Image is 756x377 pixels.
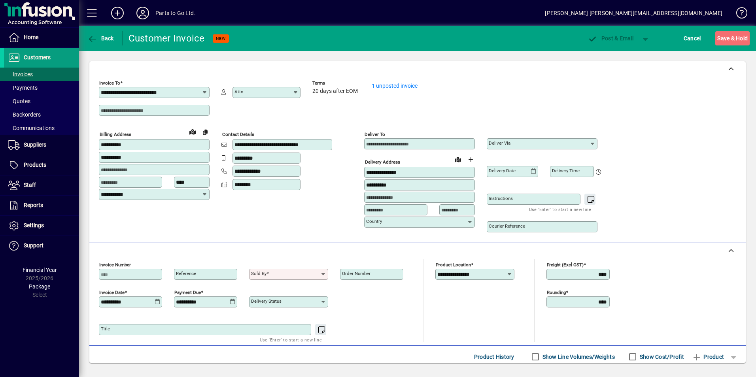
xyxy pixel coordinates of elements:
[436,262,471,268] mat-label: Product location
[8,85,38,91] span: Payments
[155,7,196,19] div: Parts to Go Ltd.
[29,283,50,290] span: Package
[312,88,358,94] span: 20 days after EOM
[4,121,79,135] a: Communications
[601,35,605,41] span: P
[216,36,226,41] span: NEW
[4,68,79,81] a: Invoices
[688,350,728,364] button: Product
[730,2,746,27] a: Knowledge Base
[541,353,615,361] label: Show Line Volumes/Weights
[251,298,282,304] mat-label: Delivery status
[87,35,114,41] span: Back
[79,31,123,45] app-page-header-button: Back
[199,126,212,138] button: Copy to Delivery address
[545,7,722,19] div: [PERSON_NAME] [PERSON_NAME][EMAIL_ADDRESS][DOMAIN_NAME]
[174,290,201,295] mat-label: Payment due
[717,32,748,45] span: ave & Hold
[99,262,131,268] mat-label: Invoice number
[234,89,243,94] mat-label: Attn
[4,135,79,155] a: Suppliers
[366,219,382,224] mat-label: Country
[715,31,750,45] button: Save & Hold
[24,202,43,208] span: Reports
[4,81,79,94] a: Payments
[251,271,266,276] mat-label: Sold by
[684,32,701,45] span: Cancel
[547,290,566,295] mat-label: Rounding
[365,132,385,137] mat-label: Deliver To
[23,267,57,273] span: Financial Year
[101,326,110,332] mat-label: Title
[129,32,205,45] div: Customer Invoice
[489,223,525,229] mat-label: Courier Reference
[4,108,79,121] a: Backorders
[471,350,518,364] button: Product History
[4,236,79,256] a: Support
[372,83,418,89] a: 1 unposted invoice
[547,262,584,268] mat-label: Freight (excl GST)
[312,81,360,86] span: Terms
[4,175,79,195] a: Staff
[4,155,79,175] a: Products
[692,351,724,363] span: Product
[452,153,464,166] a: View on map
[130,6,155,20] button: Profile
[552,168,580,173] mat-label: Delivery time
[24,54,51,60] span: Customers
[588,35,633,41] span: ost & Email
[24,182,36,188] span: Staff
[186,125,199,138] a: View on map
[8,71,33,77] span: Invoices
[4,28,79,47] a: Home
[489,196,513,201] mat-label: Instructions
[8,98,30,104] span: Quotes
[489,140,510,146] mat-label: Deliver via
[584,31,637,45] button: Post & Email
[8,111,41,118] span: Backorders
[682,31,703,45] button: Cancel
[638,353,684,361] label: Show Cost/Profit
[105,6,130,20] button: Add
[4,196,79,215] a: Reports
[24,222,44,228] span: Settings
[85,31,116,45] button: Back
[489,168,516,173] mat-label: Delivery date
[529,205,591,214] mat-hint: Use 'Enter' to start a new line
[474,351,514,363] span: Product History
[8,125,55,131] span: Communications
[24,34,38,40] span: Home
[24,162,46,168] span: Products
[260,335,322,344] mat-hint: Use 'Enter' to start a new line
[99,80,120,86] mat-label: Invoice To
[464,153,477,166] button: Choose address
[342,271,370,276] mat-label: Order number
[99,290,125,295] mat-label: Invoice date
[176,271,196,276] mat-label: Reference
[24,141,46,148] span: Suppliers
[4,216,79,236] a: Settings
[4,94,79,108] a: Quotes
[24,242,43,249] span: Support
[717,35,720,41] span: S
